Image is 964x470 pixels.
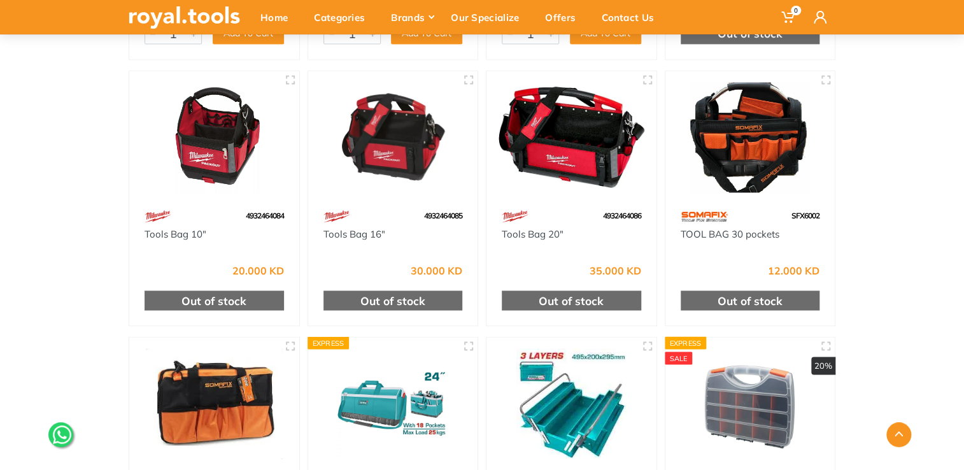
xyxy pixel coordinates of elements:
div: Out of stock [681,290,820,311]
img: Royal Tools - Tools Bag 16 [320,82,467,192]
div: Out of stock [502,290,641,311]
div: Home [252,4,305,31]
a: Tools Bag 16" [323,228,385,240]
span: 4932464085 [424,211,462,220]
a: TOOL BAG 30 pockets [681,228,779,240]
div: Offers [536,4,593,31]
img: Royal Tools - Plastic Tools Box 15 Compartments [677,348,824,459]
img: Royal Tools - Tool Bag With 16 [141,348,288,459]
img: Royal Tools - TOOL BAG 30 pockets [677,82,824,192]
span: SFX6002 [791,211,819,220]
div: 12.000 KD [768,265,819,275]
img: 68.webp [502,205,528,227]
img: 60.webp [681,205,728,227]
img: 68.webp [323,205,350,227]
div: 35.000 KD [590,265,641,275]
div: Out of stock [323,290,463,311]
img: 68.webp [145,205,171,227]
a: Tools Bag 10" [145,228,206,240]
a: Tools Bag 20" [502,228,564,240]
span: 4932464084 [246,211,284,220]
span: 0 [791,6,801,15]
div: Contact Us [593,4,671,31]
div: Express [665,336,707,349]
div: Express [308,336,350,349]
div: Out of stock [145,290,284,311]
div: Our Specialize [442,4,536,31]
img: Royal Tools - Tools Bag 20 [498,82,645,192]
div: 30.000 KD [411,265,462,275]
img: royal.tools Logo [129,6,240,29]
div: Brands [382,4,442,31]
div: SALE [665,352,693,364]
span: 4932464086 [603,211,641,220]
img: Royal Tools - Tool box 3 layers [498,348,645,459]
div: Categories [305,4,382,31]
div: 20.000 KD [232,265,284,275]
img: Royal Tools - TOOL BAG 24 [320,348,467,459]
div: 20% [811,357,835,374]
img: Royal Tools - Tools Bag 10 [141,82,288,192]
